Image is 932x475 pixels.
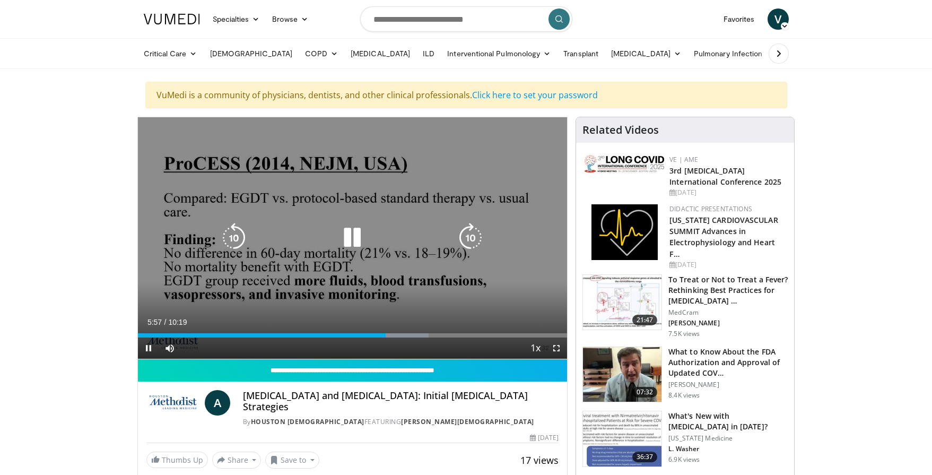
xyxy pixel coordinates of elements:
[669,204,786,214] div: Didactic Presentations
[668,445,788,453] p: L. Washer
[668,319,788,327] p: [PERSON_NAME]
[344,43,416,64] a: [MEDICAL_DATA]
[583,275,661,330] img: 17417671-29c8-401a-9d06-236fa126b08d.150x105_q85_crop-smart_upscale.jpg
[147,318,162,326] span: 5:57
[138,338,159,359] button: Pause
[669,166,781,187] a: 3rd [MEDICAL_DATA] International Conference 2025
[669,188,786,197] div: [DATE]
[146,390,201,416] img: Houston Methodist
[668,455,700,464] p: 6.9K views
[768,8,789,30] a: V
[265,452,319,469] button: Save to
[206,8,266,30] a: Specialties
[243,417,559,427] div: By FEATURING
[416,43,441,64] a: ILD
[632,315,658,325] span: 21:47
[583,411,661,467] img: e6ac19ea-06ec-4e73-bb2e-8837b1071482.150x105_q85_crop-smart_upscale.jpg
[591,204,658,260] img: 1860aa7a-ba06-47e3-81a4-3dc728c2b4cf.png.150x105_q85_autocrop_double_scale_upscale_version-0.2.png
[360,6,572,32] input: Search topics, interventions
[145,82,787,108] div: VuMedi is a community of physicians, dentists, and other clinical professionals.
[138,333,568,338] div: Progress Bar
[582,411,788,467] a: 36:37 What's New with [MEDICAL_DATA] in [DATE]? [US_STATE] Medicine L. Washer 6.9K views
[299,43,344,64] a: COPD
[159,338,180,359] button: Mute
[138,117,568,359] video-js: Video Player
[668,330,700,338] p: 7.5K views
[401,417,534,426] a: [PERSON_NAME][DEMOGRAPHIC_DATA]
[669,155,698,164] a: VE | AME
[266,8,315,30] a: Browse
[668,274,788,306] h3: To Treat or Not to Treat a Fever? Rethinking Best Practices for [MEDICAL_DATA] …
[243,390,559,413] h4: [MEDICAL_DATA] and [MEDICAL_DATA]: Initial [MEDICAL_DATA] Strategies
[472,89,598,101] a: Click here to set your password
[669,260,786,270] div: [DATE]
[669,215,778,258] a: [US_STATE] CARDIOVASCULAR SUMMIT Advances in Electrophysiology and Heart F…
[525,338,546,359] button: Playback Rate
[530,433,559,443] div: [DATE]
[668,308,788,317] p: MedCram
[441,43,557,64] a: Interventional Pulmonology
[668,434,788,443] p: [US_STATE] Medicine
[164,318,167,326] span: /
[146,452,208,468] a: Thumbs Up
[251,417,364,426] a: Houston [DEMOGRAPHIC_DATA]
[687,43,779,64] a: Pulmonary Infection
[605,43,687,64] a: [MEDICAL_DATA]
[668,411,788,432] h3: What's New with [MEDICAL_DATA] in [DATE]?
[668,391,700,400] p: 8.4K views
[144,14,200,24] img: VuMedi Logo
[137,43,204,64] a: Critical Care
[168,318,187,326] span: 10:19
[668,347,788,378] h3: What to Know About the FDA Authorization and Approval of Updated COV…
[557,43,605,64] a: Transplant
[546,338,567,359] button: Fullscreen
[520,454,559,467] span: 17 views
[582,274,788,338] a: 21:47 To Treat or Not to Treat a Fever? Rethinking Best Practices for [MEDICAL_DATA] … MedCram [P...
[668,381,788,389] p: [PERSON_NAME]
[204,43,299,64] a: [DEMOGRAPHIC_DATA]
[585,155,664,172] img: a2792a71-925c-4fc2-b8ef-8d1b21aec2f7.png.150x105_q85_autocrop_double_scale_upscale_version-0.2.jpg
[632,387,658,398] span: 07:32
[582,347,788,403] a: 07:32 What to Know About the FDA Authorization and Approval of Updated COV… [PERSON_NAME] 8.4K views
[717,8,761,30] a: Favorites
[632,452,658,462] span: 36:37
[582,124,659,136] h4: Related Videos
[212,452,262,469] button: Share
[583,347,661,402] img: a1e50555-b2fd-4845-bfdc-3eac51376964.150x105_q85_crop-smart_upscale.jpg
[205,390,230,416] a: A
